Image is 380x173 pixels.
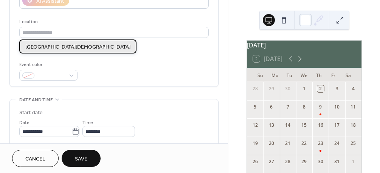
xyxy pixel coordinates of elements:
div: 6 [268,104,275,110]
div: Su [253,68,268,82]
div: Tu [282,68,297,82]
div: 10 [333,104,340,110]
div: 26 [252,158,259,165]
div: 21 [284,140,291,147]
div: 29 [301,158,307,165]
div: Location [19,18,207,26]
div: Th [312,68,326,82]
div: [DATE] [247,41,361,50]
div: 30 [284,85,291,92]
div: 9 [317,104,324,110]
button: Cancel [12,150,59,167]
span: Cancel [25,155,45,163]
span: Save [75,155,87,163]
span: [GEOGRAPHIC_DATA][DEMOGRAPHIC_DATA] [25,43,130,51]
div: 5 [252,104,259,110]
div: Fr [326,68,341,82]
div: Event color [19,61,76,69]
div: 18 [350,122,357,129]
div: 27 [268,158,275,165]
div: 11 [350,104,357,110]
div: 12 [252,122,259,129]
span: Date and time [19,96,53,104]
div: 25 [350,140,357,147]
div: We [297,68,312,82]
div: 31 [333,158,340,165]
div: 1 [301,85,307,92]
div: 28 [252,85,259,92]
div: 22 [301,140,307,147]
div: Start date [19,109,43,117]
div: 17 [333,122,340,129]
div: 14 [284,122,291,129]
span: Time [82,119,93,127]
div: Mo [268,68,282,82]
div: 2 [317,85,324,92]
div: 29 [268,85,275,92]
div: 28 [284,158,291,165]
span: Date [19,119,29,127]
div: 23 [317,140,324,147]
button: Save [62,150,101,167]
div: 20 [268,140,275,147]
div: 13 [268,122,275,129]
div: 24 [333,140,340,147]
div: Sa [341,68,355,82]
div: 3 [333,85,340,92]
div: 1 [350,158,357,165]
div: 7 [284,104,291,110]
div: 19 [252,140,259,147]
div: 15 [301,122,307,129]
div: 8 [301,104,307,110]
div: 30 [317,158,324,165]
div: 16 [317,122,324,129]
div: 4 [350,85,357,92]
